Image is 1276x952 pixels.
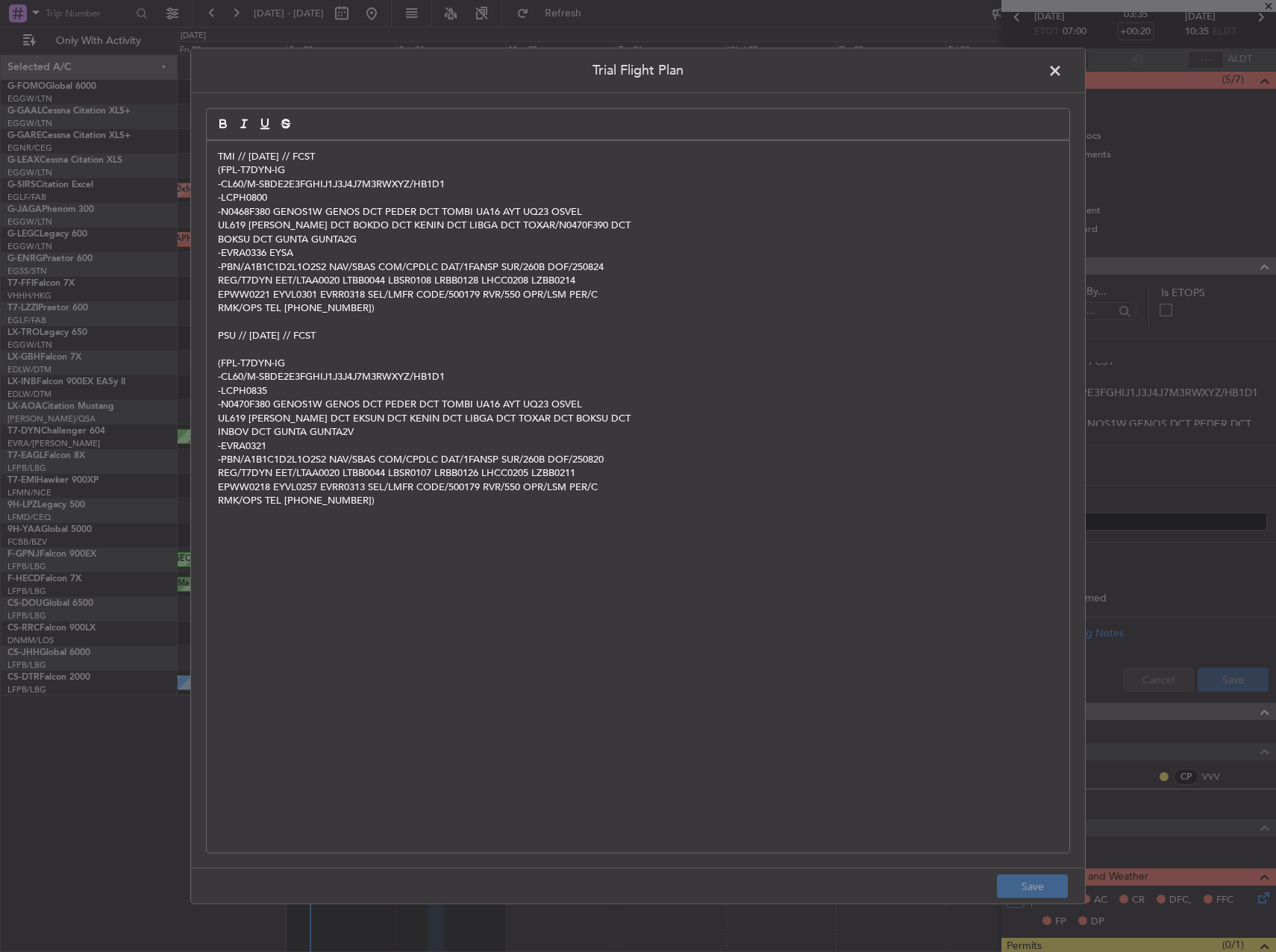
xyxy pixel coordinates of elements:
p: -EVRA0321 [218,439,1058,452]
p: RMK/OPS TEL [PHONE_NUMBER]) [218,301,1058,315]
p: -N0470F380 GENOS1W GENOS DCT PEDER DCT TOMBI UA16 AYT UQ23 OSVEL [218,398,1058,411]
p: INBOV DCT GUNTA GUNTA2V [218,425,1058,439]
p: EPWW0218 EYVL0257 EVRR0313 SEL/LMFR CODE/500179 RVR/550 OPR/LSM PER/C [218,480,1058,494]
p: REG/T7DYN EET/LTAA0020 LTBB0044 LBSR0107 LRBB0126 LHCC0205 LZBB0211 [218,466,1058,480]
p: RMK/OPS TEL [PHONE_NUMBER]) [218,494,1058,507]
p: EPWW0221 EYVL0301 EVRR0318 SEL/LMFR CODE/500179 RVR/550 OPR/LSM PER/C [218,287,1058,301]
p: (FPL-T7DYN-IG [218,357,1058,370]
p: -PBN/A1B1C1D2L1O2S2 NAV/SBAS COM/CPDLC DAT/1FANSP SUR/260B DOF/250820 [218,453,1058,466]
p: -LCPH0835 [218,384,1058,398]
p: REG/T7DYN EET/LTAA0020 LTBB0044 LBSR0108 LRBB0128 LHCC0208 LZBB0214 [218,274,1058,287]
p: -CL60/M-SBDE2E3FGHIJ1J3J4J7M3RWXYZ/HB1D1 [218,370,1058,383]
p: PSU // [DATE] // FCST [218,329,1058,342]
p: UL619 [PERSON_NAME] DCT EKSUN DCT KENIN DCT LIBGA DCT TOXAR DCT BOKSU DCT [218,411,1058,425]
